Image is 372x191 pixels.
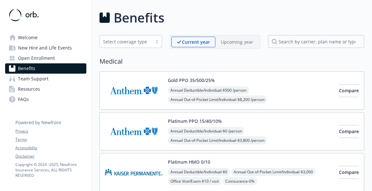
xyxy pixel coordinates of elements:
button: Compare [339,125,359,138]
span: Annual Out-of-Pocket Limit/Individual - $3,000 [231,168,316,176]
span: Annual Out-of-Pocket Limit/Individual - $8,200 /person [168,95,267,104]
span: Annual Deductible/Individual - $0 /person [168,127,245,135]
span: Office Visit/Exam - $10 / visit [168,177,221,185]
span: Annual Deductible/Individual - $500 /person [168,86,249,94]
span: Welcome [18,32,38,43]
span: Compare [339,128,359,134]
span: Coinsurance - 0% [223,177,257,185]
button: Gold PPO 35/500/25% [168,77,215,84]
span: Resources [18,84,40,94]
span: Annual Out-of-Pocket Limit/Individual - $3,800 /person [168,136,267,144]
a: Terms [15,137,86,142]
span: Team Support [18,74,48,84]
img: Kaiser Permanente Insurance Company carrier logo [105,159,163,186]
button: Compare [339,84,359,97]
a: Resources [5,84,86,94]
img: Anthem Blue Cross carrier logo [105,118,163,145]
a: Welcome [5,32,86,43]
p: Copyright © 2024 - 2025 , Newfront Insurance Services, ALL RIGHTS RESERVED [15,162,86,178]
h2: Medical [99,57,364,66]
input: search by carrier, plan name or type [268,35,364,48]
h1: Benefits [114,8,164,27]
button: Platinum PPO 15/40/10% [168,118,222,124]
button: Compare [339,166,359,179]
a: Team Support [5,74,86,84]
a: Benefits [5,63,86,74]
span: FAQs [18,94,29,105]
div: Select coverage type [103,38,149,45]
span: New Hire and Life Events [18,43,72,53]
a: Open Enrollment [5,53,86,63]
a: Accessibility [15,145,86,151]
span: Compare [339,169,359,175]
span: Annual Deductible/Individual - $0 [168,168,230,176]
span: Compare [339,87,359,94]
a: Disclaimer [15,153,86,159]
button: Platinum HMO 0/10 [168,159,210,165]
a: Privacy [15,128,86,134]
p: Current year [182,39,210,45]
span: Benefits [18,63,35,74]
p: Upcoming year [221,39,253,45]
a: FAQs [5,94,86,105]
img: Anthem Blue Cross carrier logo [105,77,163,104]
a: New Hire and Life Events [5,43,86,53]
span: Open Enrollment [18,53,55,63]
